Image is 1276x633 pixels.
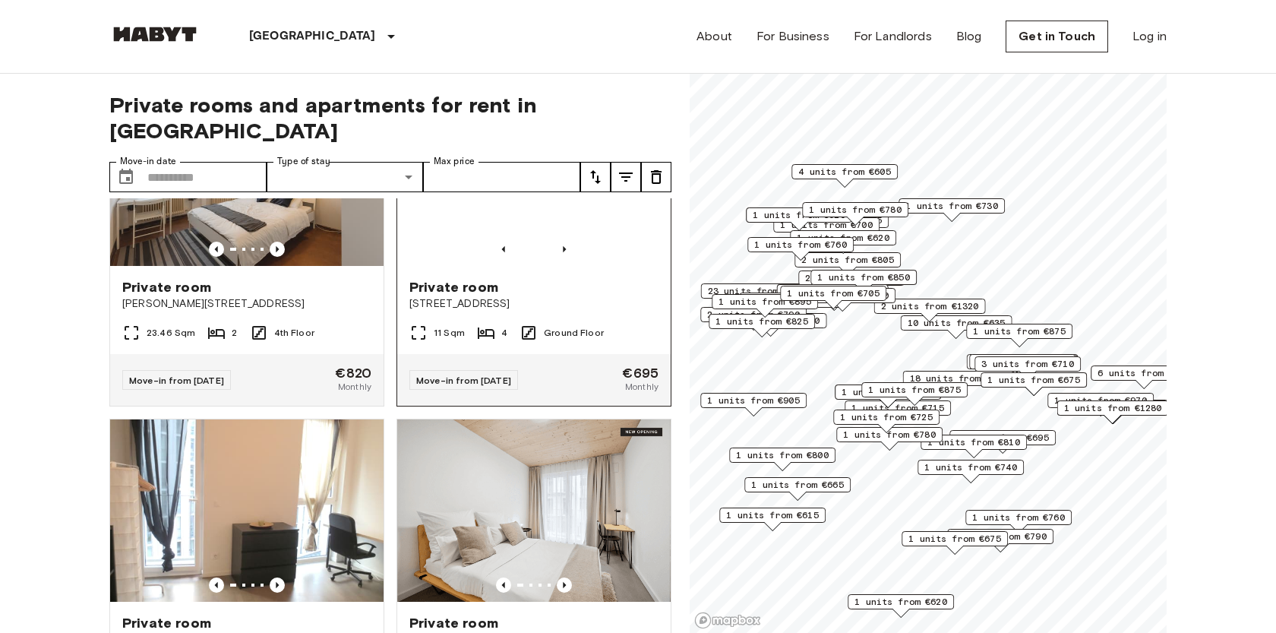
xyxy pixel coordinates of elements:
[956,27,982,46] a: Blog
[232,326,237,340] span: 2
[700,393,807,416] div: Map marker
[868,383,961,397] span: 1 units from €875
[209,242,224,257] button: Previous image
[965,510,1072,533] div: Map marker
[1091,366,1197,389] div: Map marker
[694,612,761,629] a: Mapbox logo
[641,162,671,192] button: tune
[409,614,498,632] span: Private room
[715,315,808,328] span: 1 units from €825
[736,448,829,462] span: 1 units from €800
[120,155,176,168] label: Move-in date
[122,296,371,312] span: [PERSON_NAME][STREET_ADDRESS]
[746,207,852,231] div: Map marker
[434,326,465,340] span: 11 Sqm
[967,354,1079,378] div: Map marker
[274,326,314,340] span: 4th Floor
[956,431,1049,445] span: 1 units from €695
[122,278,211,296] span: Private room
[719,508,826,531] div: Map marker
[817,271,910,284] span: 1 units from €850
[798,165,891,179] span: 4 units from €605
[719,295,811,309] span: 1 units from €895
[954,530,1047,543] span: 1 units from €790
[746,293,839,307] span: 4 units from €665
[842,385,934,399] span: 1 units from €835
[110,419,384,602] img: Marketing picture of unit DE-01-302-013-01
[1098,366,1190,380] span: 6 units from €645
[751,478,844,492] span: 1 units from €665
[109,83,384,407] a: Marketing picture of unit DE-01-267-001-02HPrevious imagePrevious imagePrivate room[PERSON_NAME][...
[899,198,1005,222] div: Map marker
[949,430,1056,454] div: Map marker
[833,410,940,433] div: Map marker
[1047,393,1154,416] div: Map marker
[611,162,641,192] button: tune
[901,315,1012,339] div: Map marker
[270,242,285,257] button: Previous image
[409,296,659,312] span: [STREET_ADDRESS]
[854,595,947,609] span: 1 units from €620
[1054,394,1147,407] span: 1 units from €970
[794,252,901,276] div: Map marker
[790,230,896,254] div: Map marker
[496,242,511,257] button: Previous image
[707,394,800,407] span: 1 units from €905
[874,299,986,322] div: Map marker
[109,92,671,144] span: Private rooms and apartments for rent in [GEOGRAPHIC_DATA]
[756,27,829,46] a: For Business
[625,380,659,394] span: Monthly
[798,271,905,294] div: Map marker
[335,366,371,380] span: €820
[726,508,819,522] span: 1 units from €615
[881,299,979,313] span: 2 units from €1320
[805,271,898,285] span: 2 units from €655
[809,203,902,217] span: 1 units from €780
[701,283,813,307] div: Map marker
[544,326,604,340] span: Ground Floor
[910,372,1008,385] span: 18 units from €720
[969,354,1075,378] div: Map marker
[277,155,330,168] label: Type of stay
[396,83,671,407] a: Marketing picture of unit DE-01-223-04MPrevious imagePrevious imagePrivate room[STREET_ADDRESS]11...
[1006,21,1108,52] a: Get in Touch
[810,270,917,293] div: Map marker
[836,427,943,451] div: Map marker
[981,357,1074,371] span: 3 units from €710
[796,289,889,302] span: 2 units from €760
[147,326,195,340] span: 23.46 Sqm
[249,27,376,46] p: [GEOGRAPHIC_DATA]
[791,164,898,188] div: Map marker
[744,477,851,501] div: Map marker
[777,284,889,308] div: Map marker
[747,237,854,261] div: Map marker
[122,614,211,632] span: Private room
[981,372,1087,396] div: Map marker
[1057,400,1169,424] div: Map marker
[784,285,882,299] span: 15 units from €645
[908,316,1006,330] span: 10 units from €635
[848,594,954,618] div: Map marker
[754,238,847,252] span: 1 units from €760
[918,460,1024,483] div: Map marker
[753,208,845,222] span: 1 units from €620
[708,284,806,298] span: 23 units from €655
[851,401,944,415] span: 1 units from €715
[416,375,511,386] span: Move-in from [DATE]
[729,448,835,471] div: Map marker
[835,385,941,408] div: Map marker
[843,428,936,442] span: 1 units from €780
[840,410,933,424] span: 1 units from €725
[924,461,1017,474] span: 1 units from €740
[397,419,671,602] img: Marketing picture of unit DE-01-477-035-03
[902,531,1008,555] div: Map marker
[739,293,845,316] div: Map marker
[966,324,1072,347] div: Map marker
[1132,27,1167,46] a: Log in
[209,578,224,593] button: Previous image
[797,231,889,245] span: 1 units from €620
[707,308,800,321] span: 2 units from €790
[270,578,285,593] button: Previous image
[908,532,1001,546] span: 1 units from €675
[973,324,1066,338] span: 1 units from €875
